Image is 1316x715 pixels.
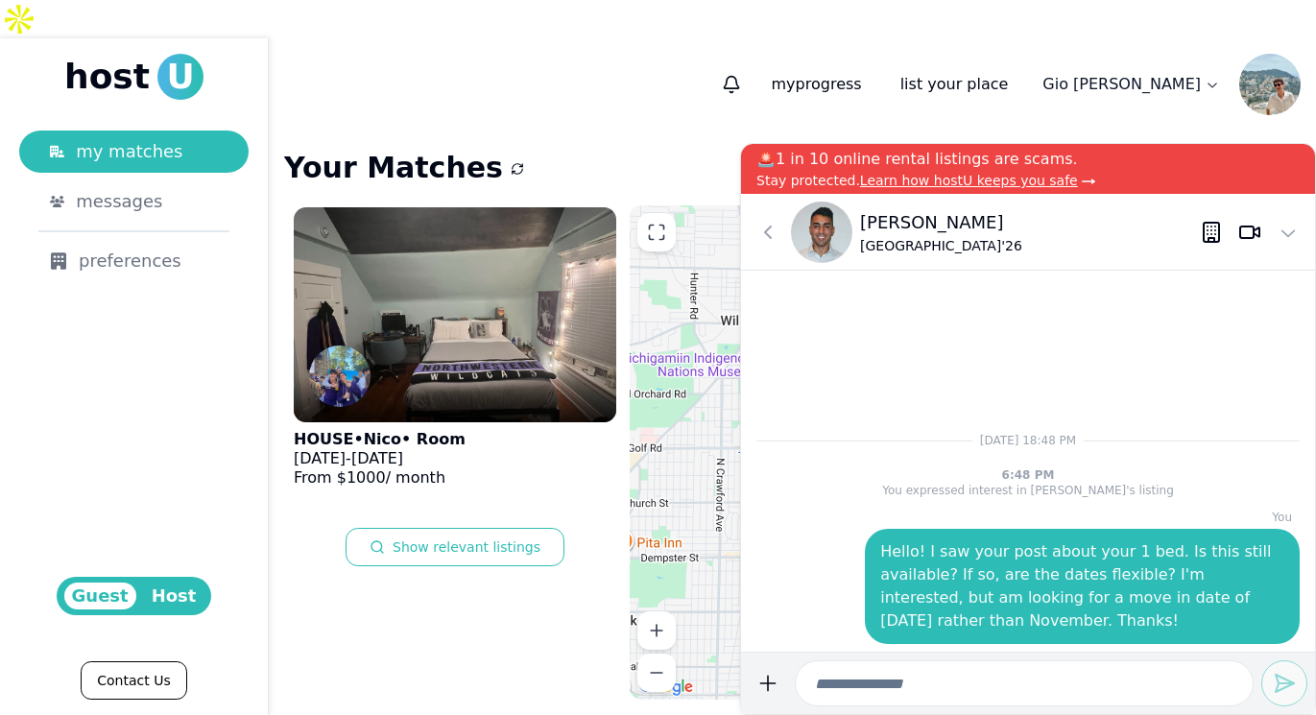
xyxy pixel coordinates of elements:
[637,654,676,692] button: Zoom out
[1031,65,1232,104] a: Gio [PERSON_NAME]
[294,207,616,422] img: HOUSE
[756,148,1300,171] p: 🚨1 in 10 online rental listings are scams.
[634,675,698,700] img: Google
[756,510,1300,525] p: You
[294,449,466,468] p: -
[81,661,186,700] a: Contact Us
[64,54,203,100] a: hostU
[772,75,796,93] span: my
[1002,468,1055,482] span: 6:48 PM
[1239,54,1301,115] img: Gio Cacciato avatar
[309,346,371,407] img: Nico Biabani avatar
[791,202,852,263] img: Andrea De Arcangelis avatar
[50,248,218,274] div: preferences
[634,675,698,700] a: Open this area in Google Maps (opens a new window)
[294,449,346,467] span: [DATE]
[860,173,1078,188] span: Learn how hostU keeps you safe
[860,236,1022,255] p: [GEOGRAPHIC_DATA] ' 26
[76,138,182,165] span: my matches
[294,430,466,449] p: HOUSE • Nico • Room
[64,583,136,609] span: Guest
[1042,73,1201,96] p: Gio [PERSON_NAME]
[144,583,204,609] span: Host
[351,449,403,467] span: [DATE]
[19,180,249,223] a: messages
[19,131,249,173] a: my matches
[19,240,249,282] a: preferences
[294,468,466,488] p: From $ 1000 / month
[756,171,1300,190] p: Stay protected.
[64,58,150,96] span: host
[284,151,503,185] h1: Your Matches
[882,483,1174,498] p: You expressed interest in [PERSON_NAME]'s listing
[346,528,564,566] button: Show relevant listings
[980,434,1076,447] span: [DATE] 18:48 PM
[284,198,626,505] a: HOUSENico Biabani avatarHOUSE•Nico• Room[DATE]-[DATE]From $1000/ month
[880,540,1284,632] p: Hello! I saw your post about your 1 bed. Is this still available? If so, are the dates flexible? ...
[76,188,162,215] span: messages
[637,611,676,650] button: Zoom in
[637,213,676,251] button: Enter fullscreen
[756,65,877,104] p: progress
[157,54,203,100] span: U
[885,65,1024,104] a: list your place
[860,209,1022,236] p: [PERSON_NAME]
